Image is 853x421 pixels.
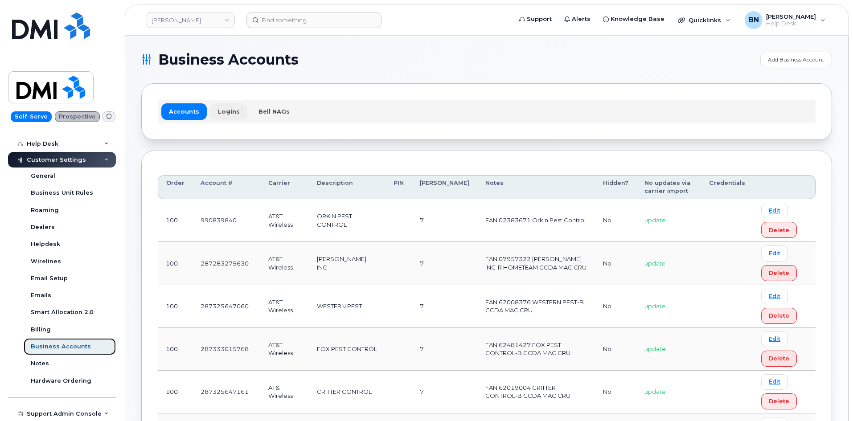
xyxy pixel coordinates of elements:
[769,311,789,320] span: Delete
[760,52,832,67] a: Add Business Account
[595,371,636,413] td: No
[761,308,797,324] button: Delete
[636,175,701,200] th: No updates via carrier import
[309,328,385,371] td: FOX PEST CONTROL
[193,199,260,242] td: 990839840
[644,345,666,352] span: update
[761,331,788,347] a: Edit
[595,285,636,328] td: No
[210,103,247,119] a: Logins
[477,371,595,413] td: FAN 62019004 CRITTER CONTROL-B CCDA MAC CRU
[193,175,260,200] th: Account #
[412,371,477,413] td: 7
[385,175,412,200] th: PIN
[158,242,193,285] td: 100
[309,285,385,328] td: WESTERN PEST
[193,328,260,371] td: 287333015768
[309,199,385,242] td: ORKIN PEST CONTROL
[193,242,260,285] td: 287283275630
[595,242,636,285] td: No
[158,199,193,242] td: 100
[477,242,595,285] td: FAN 07957322 [PERSON_NAME] INC-R HOMETEAM CCDA MAC CRU
[761,265,797,281] button: Delete
[158,328,193,371] td: 100
[644,388,666,395] span: update
[193,371,260,413] td: 287325647161
[761,374,788,390] a: Edit
[701,175,753,200] th: Credentials
[761,203,788,218] a: Edit
[477,175,595,200] th: Notes
[769,397,789,405] span: Delete
[251,103,297,119] a: Bell NAGs
[477,328,595,371] td: FAN 62481427 FOX PEST CONTROL-B CCDA MAC CRU
[309,242,385,285] td: [PERSON_NAME] INC
[761,351,797,367] button: Delete
[412,199,477,242] td: 7
[158,53,299,66] span: Business Accounts
[412,175,477,200] th: [PERSON_NAME]
[158,285,193,328] td: 100
[595,199,636,242] td: No
[412,328,477,371] td: 7
[412,242,477,285] td: 7
[769,226,789,234] span: Delete
[761,289,788,304] a: Edit
[260,199,309,242] td: AT&T Wireless
[595,175,636,200] th: Hidden?
[158,175,193,200] th: Order
[260,285,309,328] td: AT&T Wireless
[309,371,385,413] td: CRITTER CONTROL
[260,175,309,200] th: Carrier
[193,285,260,328] td: 287325647060
[309,175,385,200] th: Description
[769,269,789,277] span: Delete
[595,328,636,371] td: No
[260,328,309,371] td: AT&T Wireless
[761,222,797,238] button: Delete
[644,260,666,267] span: update
[260,371,309,413] td: AT&T Wireless
[260,242,309,285] td: AT&T Wireless
[158,371,193,413] td: 100
[412,285,477,328] td: 7
[761,245,788,261] a: Edit
[477,285,595,328] td: FAN 62008376 WESTERN PEST-B CCDA MAC CRU
[769,354,789,363] span: Delete
[477,199,595,242] td: FAN 02383671 Orkin Pest Control
[161,103,207,119] a: Accounts
[761,393,797,409] button: Delete
[644,217,666,224] span: update
[644,302,666,310] span: update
